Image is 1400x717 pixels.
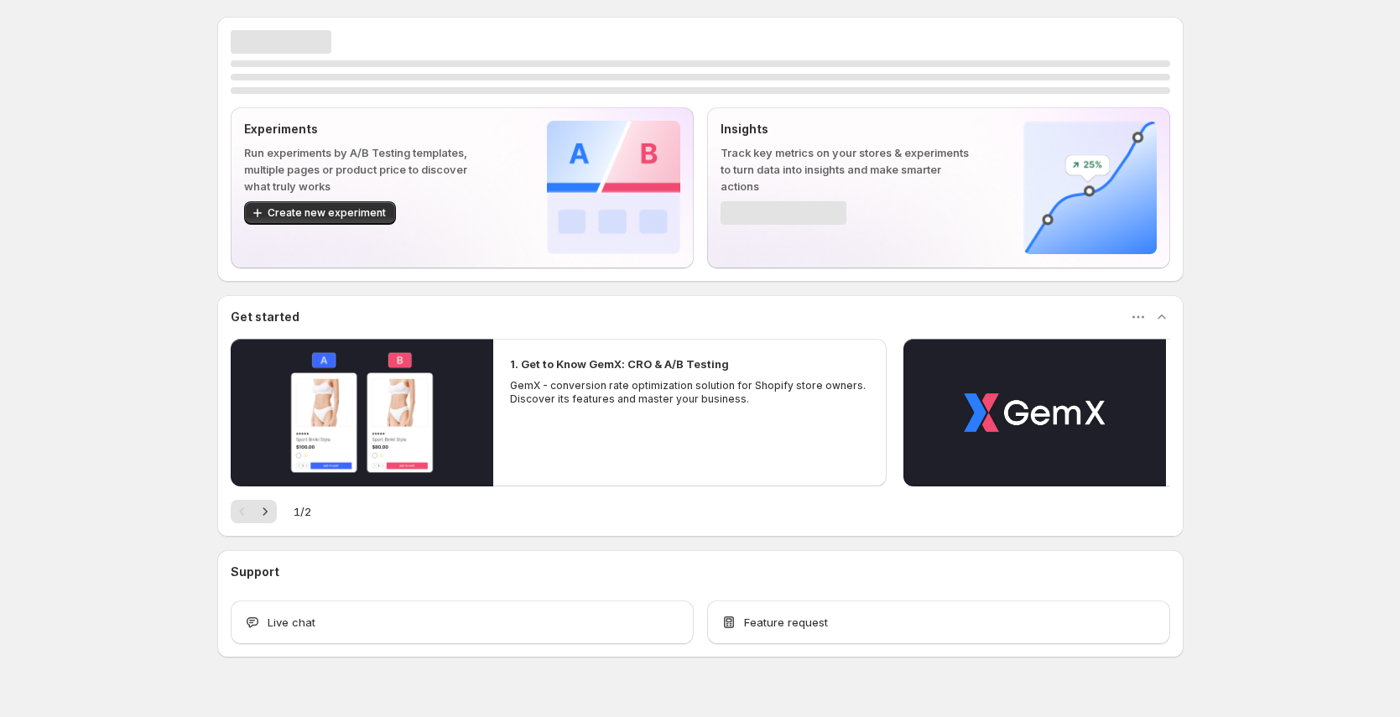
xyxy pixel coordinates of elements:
[244,201,396,225] button: Create new experiment
[510,379,871,406] p: GemX - conversion rate optimization solution for Shopify store owners. Discover its features and ...
[244,121,493,138] p: Experiments
[547,121,680,254] img: Experiments
[1023,121,1157,254] img: Insights
[244,144,493,195] p: Run experiments by A/B Testing templates, multiple pages or product price to discover what truly ...
[268,206,386,220] span: Create new experiment
[721,144,970,195] p: Track key metrics on your stores & experiments to turn data into insights and make smarter actions
[744,614,828,631] span: Feature request
[294,503,311,520] span: 1 / 2
[268,614,315,631] span: Live chat
[721,121,970,138] p: Insights
[231,339,493,486] button: Play video
[510,356,729,372] h2: 1. Get to Know GemX: CRO & A/B Testing
[231,564,279,580] h3: Support
[231,500,277,523] nav: Pagination
[903,339,1166,486] button: Play video
[253,500,277,523] button: Next
[231,309,299,325] h3: Get started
